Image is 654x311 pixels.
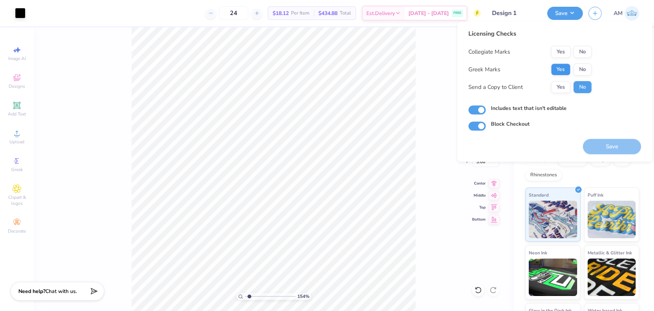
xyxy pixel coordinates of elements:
[588,201,636,238] img: Puff Ink
[219,6,248,20] input: – –
[4,194,30,206] span: Clipart & logos
[8,228,26,234] span: Decorate
[491,104,567,112] label: Includes text that isn't editable
[573,63,591,75] button: No
[551,81,570,93] button: Yes
[613,9,622,18] span: AM
[613,6,639,21] a: AM
[453,11,461,16] span: FREE
[18,288,45,295] strong: Need help?
[486,6,541,21] input: Untitled Design
[472,181,486,186] span: Center
[551,46,570,58] button: Yes
[472,217,486,222] span: Bottom
[529,258,577,296] img: Neon Ink
[468,83,523,92] div: Send a Copy to Client
[291,9,309,17] span: Per Item
[573,46,591,58] button: No
[588,249,632,257] span: Metallic & Glitter Ink
[9,139,24,145] span: Upload
[468,29,591,38] div: Licensing Checks
[491,120,529,128] label: Block Checkout
[340,9,351,17] span: Total
[468,65,500,74] div: Greek Marks
[573,81,591,93] button: No
[468,48,510,56] div: Collegiate Marks
[273,9,289,17] span: $18.12
[45,288,77,295] span: Chat with us.
[588,191,603,199] span: Puff Ink
[8,111,26,117] span: Add Text
[472,193,486,198] span: Middle
[8,56,26,62] span: Image AI
[588,258,636,296] img: Metallic & Glitter Ink
[297,293,309,300] span: 154 %
[529,191,549,199] span: Standard
[11,167,23,173] span: Greek
[366,9,395,17] span: Est. Delivery
[318,9,337,17] span: $434.88
[525,170,562,181] div: Rhinestones
[624,6,639,21] img: Arvi Mikhail Parcero
[408,9,449,17] span: [DATE] - [DATE]
[529,249,547,257] span: Neon Ink
[529,201,577,238] img: Standard
[472,205,486,210] span: Top
[547,7,583,20] button: Save
[9,83,25,89] span: Designs
[551,63,570,75] button: Yes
